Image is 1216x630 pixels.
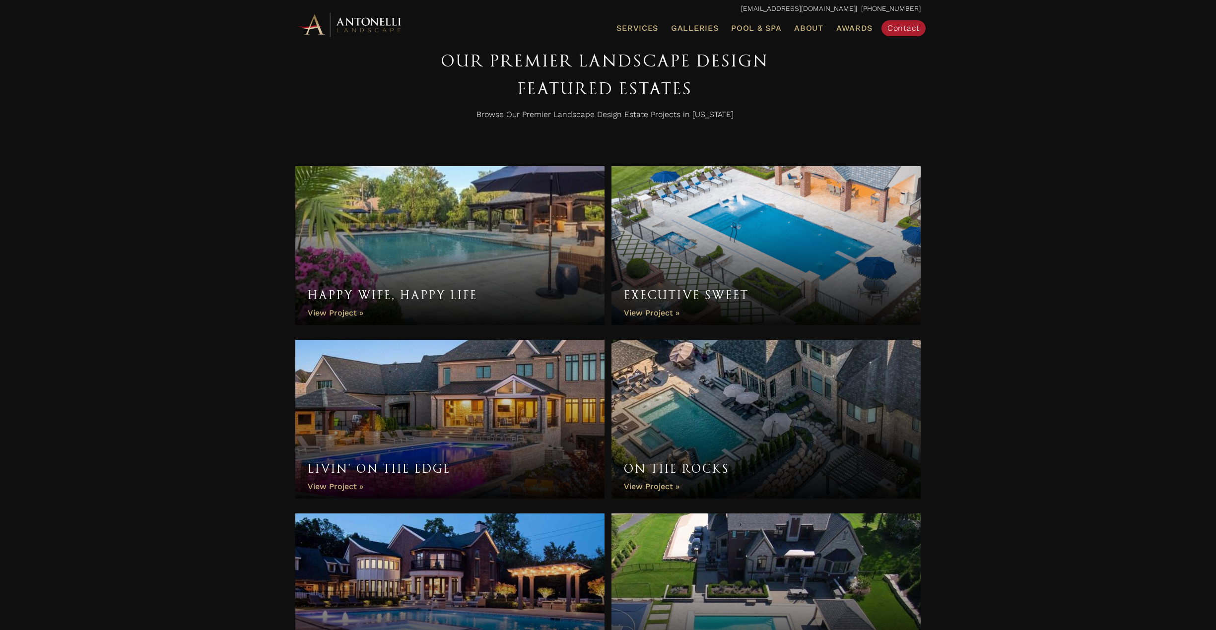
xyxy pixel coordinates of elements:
[836,23,873,33] span: Awards
[881,20,926,36] a: Contact
[667,22,722,35] a: Galleries
[790,22,827,35] a: About
[887,23,920,33] span: Contact
[727,22,785,35] a: Pool & Spa
[295,11,405,38] img: Antonelli Horizontal Logo
[832,22,877,35] a: Awards
[741,4,856,12] a: [EMAIL_ADDRESS][DOMAIN_NAME]
[671,23,718,33] span: Galleries
[411,107,798,127] p: Browse Our Premier Landscape Design Estate Projects in [US_STATE]
[794,24,823,32] span: About
[731,23,781,33] span: Pool & Spa
[295,2,921,15] p: | [PHONE_NUMBER]
[612,22,662,35] a: Services
[616,24,658,32] span: Services
[411,47,798,102] h1: Our PREMIER LANDSCAPE DESIGN Featured Estates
